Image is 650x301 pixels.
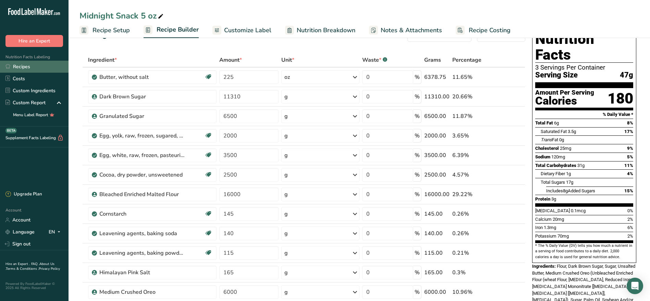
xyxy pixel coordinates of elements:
[551,196,556,202] span: 3g
[99,229,185,238] div: Leavening agents, baking soda
[5,262,54,271] a: About Us .
[541,180,565,185] span: Total Sugars
[624,129,633,134] span: 17%
[627,208,633,213] span: 0%
[535,89,594,96] div: Amount Per Serving
[559,137,564,142] span: 0g
[284,210,288,218] div: g
[284,73,290,81] div: oz
[554,120,559,125] span: 6g
[541,137,558,142] span: Fat
[535,196,550,202] span: Protein
[99,151,185,159] div: Egg, white, raw, frozen, pasteurized
[627,120,633,125] span: 8%
[5,191,42,198] div: Upgrade Plan
[6,266,39,271] a: Terms & Conditions .
[535,225,543,230] span: Iron
[424,190,450,198] div: 16000.00
[535,96,594,106] div: Calories
[284,288,288,296] div: g
[5,226,35,238] a: Language
[424,229,450,238] div: 140.00
[144,22,199,38] a: Recipe Builder
[627,171,633,176] span: 4%
[553,217,564,222] span: 20mg
[452,56,481,64] span: Percentage
[452,249,493,257] div: 0.21%
[99,112,185,120] div: Granulated Sugar
[535,163,576,168] span: Total Carbohydrates
[469,26,511,35] span: Recipe Costing
[535,243,633,260] section: * The % Daily Value (DV) tells you how much a nutrient in a serving of food contributes to a dail...
[284,112,288,120] div: g
[49,228,63,236] div: EN
[620,71,633,80] span: 47g
[535,146,559,151] span: Cholesterol
[99,93,185,101] div: Dark Brown Sugar
[452,171,493,179] div: 4.57%
[284,93,288,101] div: g
[624,188,633,193] span: 15%
[566,171,571,176] span: 1g
[99,73,185,81] div: Butter, without salt
[560,146,571,151] span: 25mg
[557,233,569,239] span: 70mg
[5,128,17,133] div: BETA
[563,188,568,193] span: 8g
[99,190,185,198] div: Bleached Enriched Malted Flour
[424,151,450,159] div: 3500.00
[31,262,39,266] a: FAQ .
[535,31,633,63] h1: Nutrition Facts
[541,171,565,176] span: Dietary Fiber
[369,23,442,38] a: Notes & Attachments
[284,229,288,238] div: g
[535,233,556,239] span: Potassium
[627,217,633,222] span: 2%
[535,110,633,119] section: % Daily Value *
[535,120,553,125] span: Total Fat
[297,26,355,35] span: Nutrition Breakdown
[424,171,450,179] div: 2500.00
[99,288,185,296] div: Medium Crushed Oreo
[535,154,550,159] span: Sodium
[99,249,185,257] div: Leavening agents, baking powder, double-acting, straight phosphate
[157,25,199,34] span: Recipe Builder
[284,249,288,257] div: g
[424,56,441,64] span: Grams
[79,23,130,38] a: Recipe Setup
[424,73,450,81] div: 6378.75
[5,35,63,47] button: Hire an Expert
[424,93,450,101] div: 11310.00
[627,278,643,294] div: Open Intercom Messenger
[5,282,63,290] div: Powered By FoodLabelMaker © 2025 All Rights Reserved
[608,89,633,108] div: 180
[424,288,450,296] div: 6000.00
[5,262,30,266] a: Hire an Expert .
[535,217,552,222] span: Calcium
[566,180,573,185] span: 17g
[219,56,242,64] span: Amount
[424,210,450,218] div: 145.00
[381,26,442,35] span: Notes & Attachments
[284,190,288,198] div: g
[281,56,294,64] span: Unit
[627,233,633,239] span: 2%
[284,268,288,277] div: g
[424,268,450,277] div: 165.00
[546,188,595,193] span: Includes Added Sugars
[93,26,130,35] span: Recipe Setup
[541,129,567,134] span: Saturated Fat
[452,229,493,238] div: 0.26%
[535,64,633,71] div: 3 Servings Per Container
[627,146,633,151] span: 9%
[88,56,117,64] span: Ingredient
[99,210,185,218] div: Cornstarch
[452,132,493,140] div: 3.65%
[452,190,493,198] div: 29.22%
[452,210,493,218] div: 0.26%
[39,266,60,271] a: Privacy Policy
[362,56,387,64] div: Waste
[284,151,288,159] div: g
[456,23,511,38] a: Recipe Costing
[541,137,552,142] i: Trans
